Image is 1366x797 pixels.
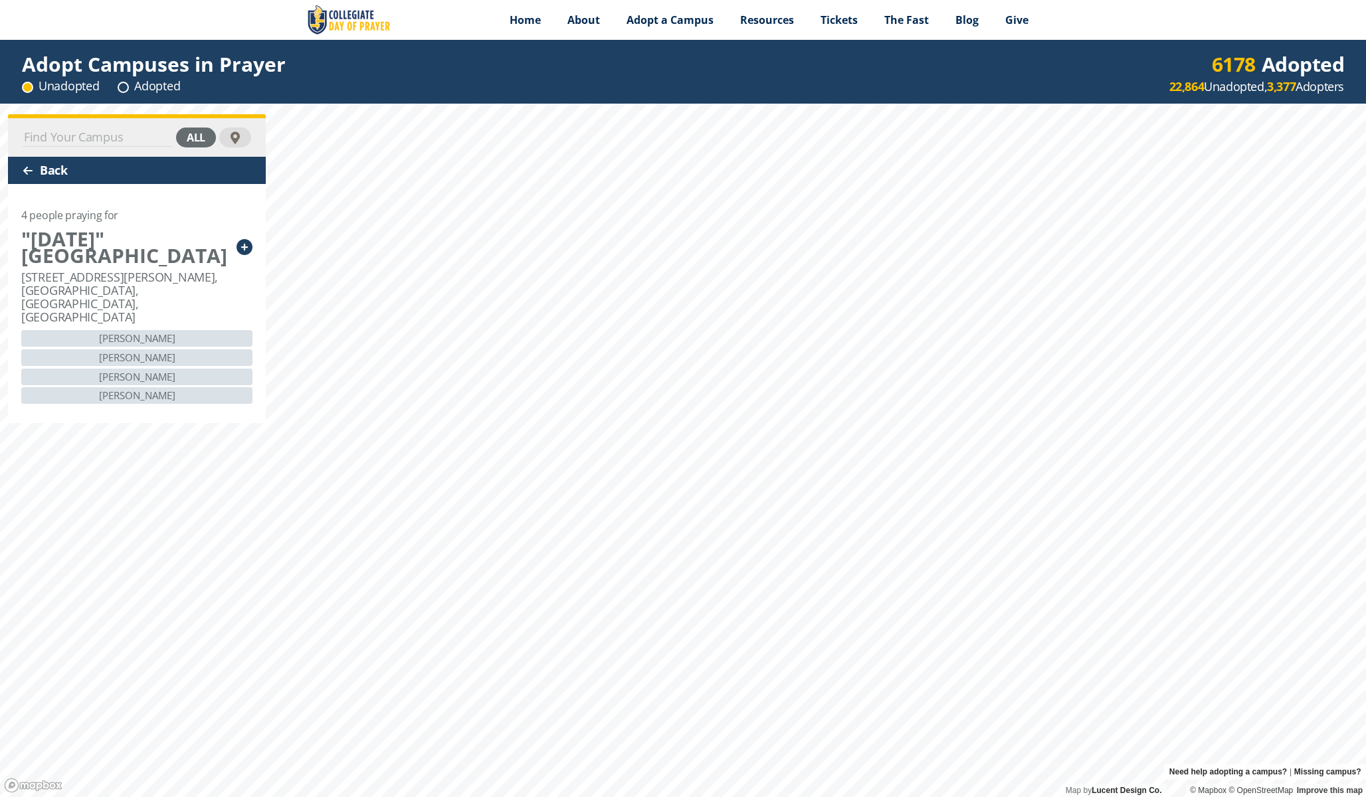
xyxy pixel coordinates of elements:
div: [PERSON_NAME] [21,349,252,366]
a: The Fast [871,3,942,37]
input: Find Your Campus [23,128,173,147]
div: Map by [1060,784,1167,797]
div: [PERSON_NAME] [21,330,252,347]
a: About [554,3,613,37]
a: Lucent Design Co. [1092,786,1161,795]
div: 4 people praying for [21,207,118,224]
div: 6178 [1212,56,1256,72]
a: Mapbox logo [4,778,62,793]
span: Give [1005,13,1028,27]
span: About [567,13,600,27]
div: Adopted [118,78,180,94]
div: Adopted [1212,56,1345,72]
div: Back [8,157,266,184]
span: Resources [740,13,794,27]
div: Adopt Campuses in Prayer [22,56,286,72]
div: | [1164,764,1366,780]
a: Tickets [807,3,871,37]
span: Home [510,13,541,27]
strong: 3,377 [1267,78,1296,94]
a: Missing campus? [1294,764,1361,780]
div: [STREET_ADDRESS][PERSON_NAME], [GEOGRAPHIC_DATA], [GEOGRAPHIC_DATA], [GEOGRAPHIC_DATA] [21,270,252,323]
span: Adopt a Campus [627,13,714,27]
a: Improve this map [1297,786,1363,795]
div: "[DATE]" [GEOGRAPHIC_DATA] [21,230,230,264]
a: OpenStreetMap [1228,786,1293,795]
a: Resources [727,3,807,37]
div: Unadopted, Adopters [1169,78,1344,95]
div: Unadopted [22,78,99,94]
div: [PERSON_NAME] [21,369,252,385]
div: all [176,128,216,147]
a: Adopt a Campus [613,3,727,37]
a: Need help adopting a campus? [1169,764,1287,780]
strong: 22,864 [1169,78,1205,94]
a: Blog [942,3,992,37]
span: Tickets [821,13,858,27]
a: Home [496,3,554,37]
span: The Fast [884,13,929,27]
div: [PERSON_NAME] [21,387,252,404]
span: Blog [955,13,979,27]
a: Give [992,3,1042,37]
a: Mapbox [1190,786,1226,795]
